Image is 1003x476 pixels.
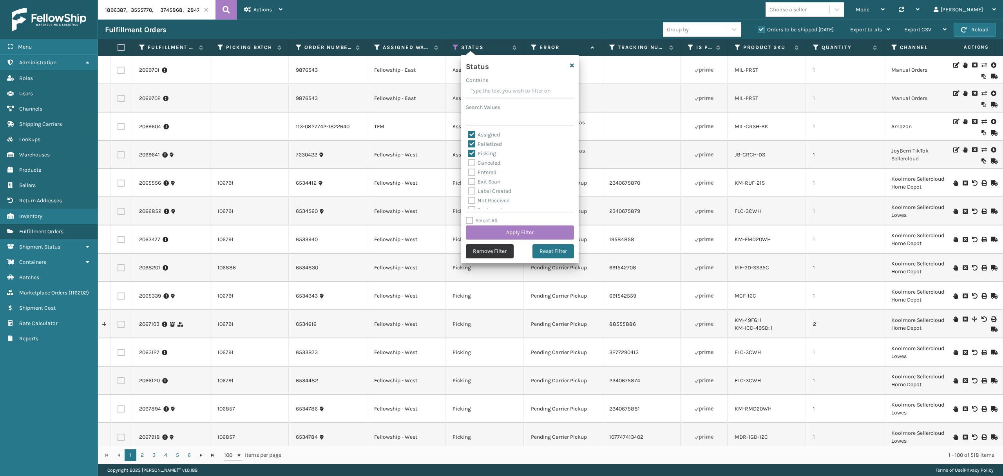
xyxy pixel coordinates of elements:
[696,44,712,51] label: Is Prime
[981,350,986,355] i: Print BOL
[806,113,884,141] td: 1
[602,197,681,225] td: 2340675879
[367,225,445,254] td: Fellowship - West
[972,91,977,96] i: Cancel Fulfillment Order
[602,423,681,451] td: 107747413402
[445,282,524,310] td: Picking
[19,213,42,220] span: Inventory
[991,350,996,355] i: Mark as Shipped
[367,113,445,141] td: TFM
[884,84,963,113] td: Manual Orders
[19,197,62,204] span: Return Addresses
[602,225,681,254] td: 19584858
[850,26,882,33] span: Export to .xls
[963,147,967,153] i: On Hold
[806,254,884,282] td: 1
[296,405,318,413] a: 6534786
[981,62,986,68] i: Change shipping
[19,335,38,342] span: Reports
[884,338,963,367] td: Koolmore Sellercloud Lowes
[296,377,318,385] a: 6534482
[602,169,681,197] td: 2340675870
[758,26,834,33] label: Orders to be shipped [DATE]
[210,310,289,338] td: 106791
[972,265,977,271] i: Void BOL
[224,451,236,459] span: 100
[953,265,958,271] i: On Hold
[963,237,967,242] i: Cancel Fulfillment Order
[735,123,768,130] a: MIL-CRSH-BK
[963,62,967,68] i: On Hold
[367,367,445,395] td: Fellowship - West
[884,423,963,451] td: Koolmore Sellercloud Lowes
[296,349,318,356] a: 6533873
[953,378,958,383] i: On Hold
[963,265,967,271] i: Cancel Fulfillment Order
[991,102,996,107] i: Mark as Shipped
[735,325,773,331] a: KM-ICD-49SD: 1
[991,130,996,136] i: Mark as Shipped
[884,225,963,254] td: Koolmore Sellercloud Home Depot
[445,310,524,338] td: Picking
[735,208,761,214] a: FLC-3CWH
[210,338,289,367] td: 106791
[19,259,46,265] span: Containers
[963,91,967,96] i: On Hold
[735,317,762,323] a: KM-49FG: 1
[445,225,524,254] td: Picking
[19,182,36,189] span: Sellers
[991,118,996,125] i: Pull Label
[19,136,40,143] span: Lookups
[972,62,977,68] i: Cancel Fulfillment Order
[445,169,524,197] td: Picking
[19,167,41,173] span: Products
[884,367,963,395] td: Koolmore Sellercloud Home Depot
[806,395,884,423] td: 1
[139,94,161,102] a: 2069702
[468,197,510,204] label: Not Received
[468,207,502,213] label: Packaged
[524,282,602,310] td: Pending Carrier Pickup
[972,434,977,440] i: Void BOL
[991,406,996,412] i: Mark as Shipped
[383,44,430,51] label: Assigned Warehouse
[972,237,977,242] i: Void BOL
[981,406,986,412] i: Print BOL
[991,293,996,299] i: Mark as Shipped
[367,141,445,169] td: Fellowship - West
[856,6,869,13] span: Mode
[466,217,498,224] label: Select All
[139,292,161,300] a: 2065339
[991,89,996,97] i: Pull Label
[19,105,42,112] span: Channels
[468,160,500,166] label: Canceled
[618,44,665,51] label: Tracking Number
[367,395,445,423] td: Fellowship - West
[524,395,602,423] td: Pending Carrier Pickup
[296,123,349,131] a: 113-0827742-1822640
[12,8,86,31] img: logo
[198,452,204,458] span: Go to the next page
[139,66,159,74] a: 2069701
[296,433,318,441] a: 6534784
[540,44,587,51] label: Error
[972,293,977,299] i: Void BOL
[884,141,963,169] td: JoyBerri TikTok Sellercloud
[953,293,958,299] i: On Hold
[953,316,958,322] i: On Hold
[139,405,161,413] a: 2067894
[735,67,758,73] a: MIL-PRST
[991,237,996,242] i: Mark as Shipped
[461,44,509,51] label: Status
[735,349,761,356] a: FLC-3CWH
[991,146,996,154] i: Pull Label
[226,44,273,51] label: Picking Batch
[210,282,289,310] td: 106791
[160,449,172,461] a: 4
[884,169,963,197] td: Koolmore Sellercloud Home Depot
[884,395,963,423] td: Koolmore Sellercloud Lowes
[524,367,602,395] td: Pending Carrier Pickup
[19,151,50,158] span: Warehouses
[884,113,963,141] td: Amazon
[304,44,352,51] label: Order Number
